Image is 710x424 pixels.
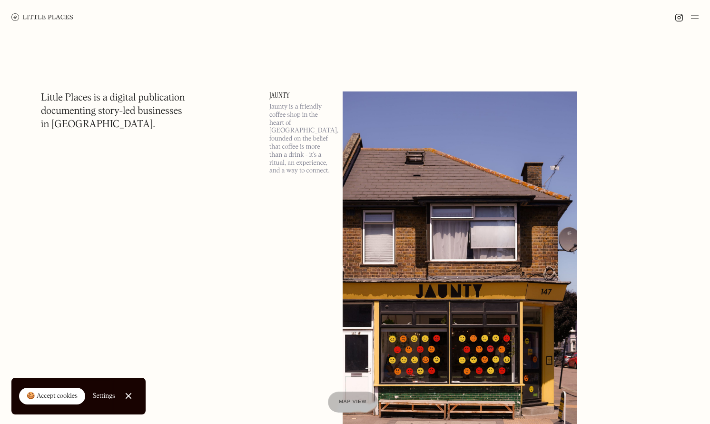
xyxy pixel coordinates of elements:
div: 🍪 Accept cookies [27,392,78,401]
a: Settings [93,385,115,407]
a: Close Cookie Popup [119,386,138,405]
a: Map view [328,392,378,413]
a: 🍪 Accept cookies [19,388,85,405]
a: Jaunty [269,91,331,99]
h1: Little Places is a digital publication documenting story-led businesses in [GEOGRAPHIC_DATA]. [41,91,185,131]
p: Jaunty is a friendly coffee shop in the heart of [GEOGRAPHIC_DATA], founded on the belief that co... [269,103,331,175]
span: Map view [339,399,367,404]
div: Settings [93,393,115,399]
